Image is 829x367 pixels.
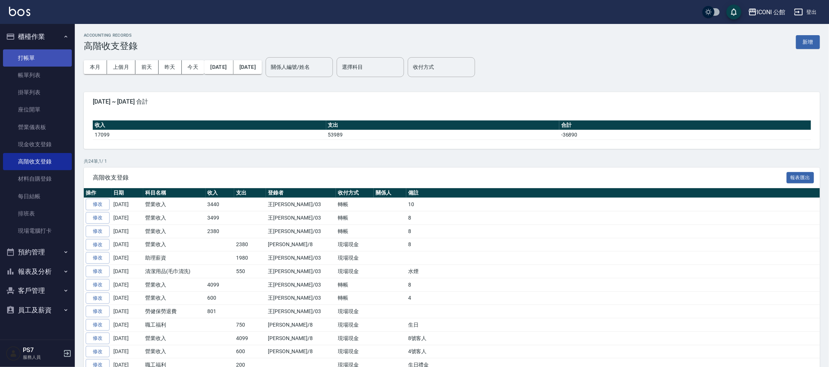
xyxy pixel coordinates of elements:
[266,278,336,291] td: 王[PERSON_NAME]/03
[143,251,206,265] td: 助理薪資
[86,199,110,210] a: 修改
[111,345,143,358] td: [DATE]
[336,238,374,251] td: 現場現金
[406,188,820,198] th: 備註
[182,60,205,74] button: 今天
[86,293,110,304] a: 修改
[336,345,374,358] td: 現場現金
[234,318,266,332] td: 750
[111,331,143,345] td: [DATE]
[3,101,72,118] a: 座位開單
[107,60,135,74] button: 上個月
[234,188,266,198] th: 支出
[3,262,72,281] button: 報表及分析
[93,130,326,140] td: 17099
[559,130,811,140] td: -36890
[111,211,143,225] td: [DATE]
[111,291,143,305] td: [DATE]
[93,98,811,105] span: [DATE] ~ [DATE] 合計
[266,251,336,265] td: 王[PERSON_NAME]/03
[3,67,72,84] a: 帳單列表
[796,38,820,45] a: 新增
[143,211,206,225] td: 營業收入
[266,198,336,211] td: 王[PERSON_NAME]/03
[266,188,336,198] th: 登錄者
[143,238,206,251] td: 營業收入
[6,346,21,361] img: Person
[3,205,72,222] a: 排班表
[86,306,110,317] a: 修改
[406,331,820,345] td: 8號客人
[266,345,336,358] td: [PERSON_NAME]/8
[206,305,235,318] td: 801
[336,224,374,238] td: 轉帳
[336,211,374,225] td: 轉帳
[234,251,266,265] td: 1980
[406,198,820,211] td: 10
[111,265,143,278] td: [DATE]
[406,291,820,305] td: 4
[135,60,159,74] button: 前天
[143,291,206,305] td: 營業收入
[143,198,206,211] td: 營業收入
[406,345,820,358] td: 4號客人
[143,224,206,238] td: 營業收入
[406,278,820,291] td: 8
[86,226,110,237] a: 修改
[3,170,72,187] a: 材料自購登錄
[336,291,374,305] td: 轉帳
[266,224,336,238] td: 王[PERSON_NAME]/03
[336,198,374,211] td: 轉帳
[206,198,235,211] td: 3440
[86,319,110,331] a: 修改
[3,84,72,101] a: 掛單列表
[111,305,143,318] td: [DATE]
[3,136,72,153] a: 現金收支登錄
[206,278,235,291] td: 4099
[266,238,336,251] td: [PERSON_NAME]/8
[23,346,61,354] h5: PS7
[3,27,72,46] button: 櫃檯作業
[3,153,72,170] a: 高階收支登錄
[266,211,336,225] td: 王[PERSON_NAME]/03
[84,41,138,51] h3: 高階收支登錄
[86,266,110,277] a: 修改
[336,318,374,332] td: 現場現金
[336,331,374,345] td: 現場現金
[336,251,374,265] td: 現場現金
[406,211,820,225] td: 8
[726,4,741,19] button: save
[406,238,820,251] td: 8
[757,7,786,17] div: ICONI 公館
[336,188,374,198] th: 收付方式
[336,265,374,278] td: 現場現金
[787,174,814,181] a: 報表匯出
[266,291,336,305] td: 王[PERSON_NAME]/03
[3,119,72,136] a: 營業儀表板
[86,252,110,264] a: 修改
[143,305,206,318] td: 勞健保勞退費
[143,278,206,291] td: 營業收入
[374,188,406,198] th: 關係人
[86,279,110,291] a: 修改
[86,239,110,251] a: 修改
[84,188,111,198] th: 操作
[787,172,814,184] button: 報表匯出
[233,60,262,74] button: [DATE]
[3,222,72,239] a: 現場電腦打卡
[234,331,266,345] td: 4099
[206,211,235,225] td: 3499
[143,345,206,358] td: 營業收入
[406,265,820,278] td: 水煙
[9,7,30,16] img: Logo
[111,224,143,238] td: [DATE]
[143,188,206,198] th: 科目名稱
[111,188,143,198] th: 日期
[143,265,206,278] td: 清潔用品(毛巾清洗)
[3,188,72,205] a: 每日結帳
[745,4,789,20] button: ICONI 公館
[326,120,560,130] th: 支出
[159,60,182,74] button: 昨天
[93,174,787,181] span: 高階收支登錄
[336,305,374,318] td: 現場現金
